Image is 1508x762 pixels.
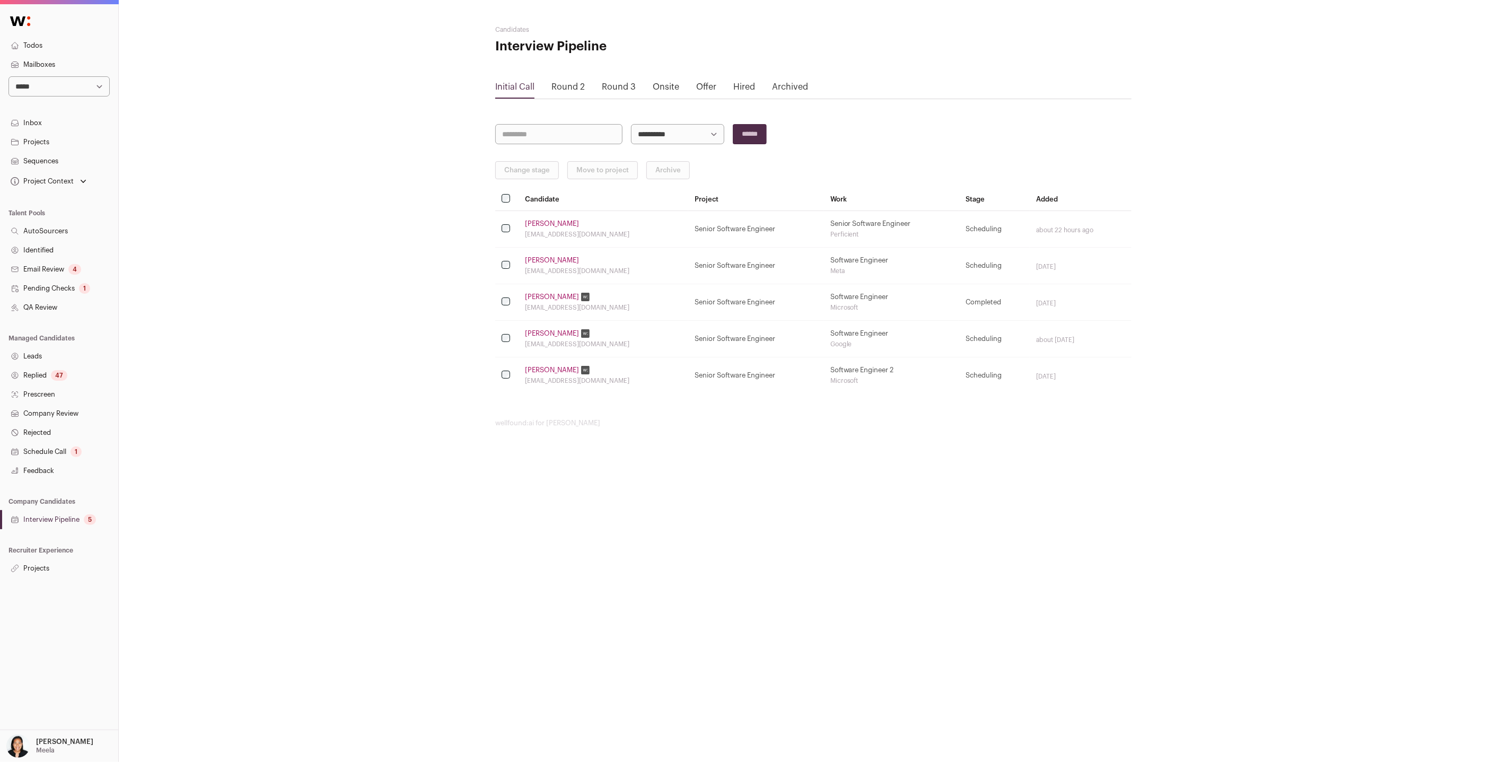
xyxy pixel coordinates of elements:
div: 4 [68,264,81,275]
th: Added [1030,188,1132,211]
div: [EMAIL_ADDRESS][DOMAIN_NAME] [525,340,682,348]
th: Work [824,188,959,211]
img: 13709957-medium_jpg [6,734,30,758]
td: Scheduling [959,320,1030,357]
div: 1 [71,446,82,457]
img: Wellfound [4,11,36,32]
div: Perficient [830,230,953,239]
div: 1 [79,283,90,294]
a: [PERSON_NAME] [525,220,579,228]
p: Meela [36,746,55,755]
div: Project Context [8,177,74,186]
td: Software Engineer 2 [824,357,959,393]
td: Senior Software Engineer [688,284,823,320]
div: 5 [84,514,96,525]
a: [PERSON_NAME] [525,256,579,265]
a: Offer [696,83,716,91]
div: Meta [830,267,953,275]
td: Scheduling [959,211,1030,247]
div: [EMAIL_ADDRESS][DOMAIN_NAME] [525,267,682,275]
div: Microsoft [830,303,953,312]
div: Google [830,340,953,348]
a: [PERSON_NAME] [525,329,579,338]
div: [DATE] [1036,262,1125,271]
td: Senior Software Engineer [688,211,823,247]
div: [DATE] [1036,299,1125,308]
div: about 22 hours ago [1036,226,1125,234]
h2: Candidates [495,25,707,34]
p: [PERSON_NAME] [36,738,93,746]
td: Software Engineer [824,247,959,284]
th: Project [688,188,823,211]
td: Completed [959,284,1030,320]
a: Archived [772,83,808,91]
a: Hired [733,83,755,91]
a: Round 2 [551,83,585,91]
button: Open dropdown [8,174,89,189]
td: Senior Software Engineer [688,247,823,284]
footer: wellfound:ai for [PERSON_NAME] [495,419,1132,427]
div: [DATE] [1036,372,1125,381]
div: 47 [51,370,67,381]
button: Open dropdown [4,734,95,758]
td: Senior Software Engineer [688,320,823,357]
td: Software Engineer [824,284,959,320]
a: [PERSON_NAME] [525,366,579,374]
td: Senior Software Engineer [824,211,959,247]
a: Initial Call [495,83,534,91]
div: [EMAIL_ADDRESS][DOMAIN_NAME] [525,303,682,312]
div: Microsoft [830,376,953,385]
th: Stage [959,188,1030,211]
a: Onsite [653,83,679,91]
td: Software Engineer [824,320,959,357]
a: Round 3 [602,83,636,91]
th: Candidate [519,188,689,211]
div: [EMAIL_ADDRESS][DOMAIN_NAME] [525,230,682,239]
div: [EMAIL_ADDRESS][DOMAIN_NAME] [525,376,682,385]
a: [PERSON_NAME] [525,293,579,301]
td: Scheduling [959,357,1030,393]
h1: Interview Pipeline [495,38,707,55]
td: Scheduling [959,247,1030,284]
div: about [DATE] [1036,336,1125,344]
td: Senior Software Engineer [688,357,823,393]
